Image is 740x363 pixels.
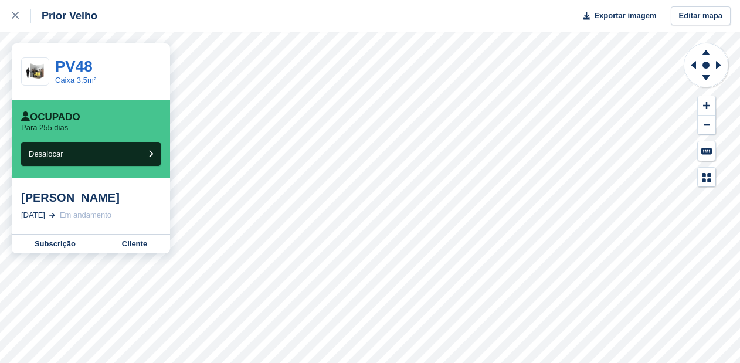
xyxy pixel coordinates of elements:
a: Subscrição [12,235,99,253]
div: Em andamento [60,209,111,221]
img: arrow-right-light-icn-cde0832a797a2874e46488d9cf13f60e5c3a73dbe684e267c42b8395dfbc2abf.svg [49,213,55,218]
button: Map Legend [698,168,715,187]
button: Desalocar [21,142,161,166]
button: Zoom In [698,96,715,116]
a: Editar mapa [671,6,731,26]
span: Exportar imagem [594,10,656,22]
button: Zoom Out [698,116,715,135]
div: [DATE] [21,209,45,221]
a: PV48 [55,57,93,75]
button: Keyboard Shortcuts [698,141,715,161]
p: Para 255 dias [21,123,68,133]
a: Cliente [99,235,170,253]
span: Desalocar [29,150,63,158]
div: [PERSON_NAME] [21,191,161,205]
button: Exportar imagem [576,6,656,26]
div: Prior Velho [31,9,97,23]
a: Caixa 3,5m² [55,76,96,84]
img: 35-sqft-unit=%203.2m2.jpg [22,62,49,82]
font: Ocupado [30,111,80,123]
